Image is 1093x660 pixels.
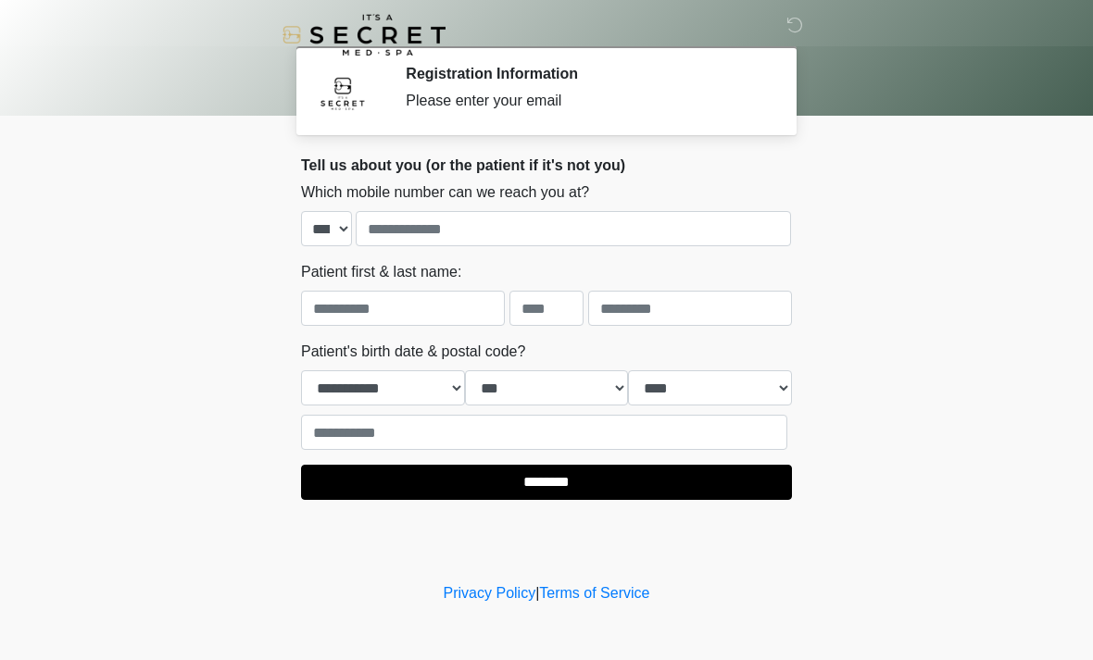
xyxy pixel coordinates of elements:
[315,65,371,120] img: Agent Avatar
[406,90,764,112] div: Please enter your email
[301,156,792,174] h2: Tell us about you (or the patient if it's not you)
[301,341,525,363] label: Patient's birth date & postal code?
[283,14,446,56] img: It's A Secret Med Spa Logo
[535,585,539,601] a: |
[444,585,536,601] a: Privacy Policy
[301,181,589,204] label: Which mobile number can we reach you at?
[406,65,764,82] h2: Registration Information
[539,585,649,601] a: Terms of Service
[301,261,461,283] label: Patient first & last name:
